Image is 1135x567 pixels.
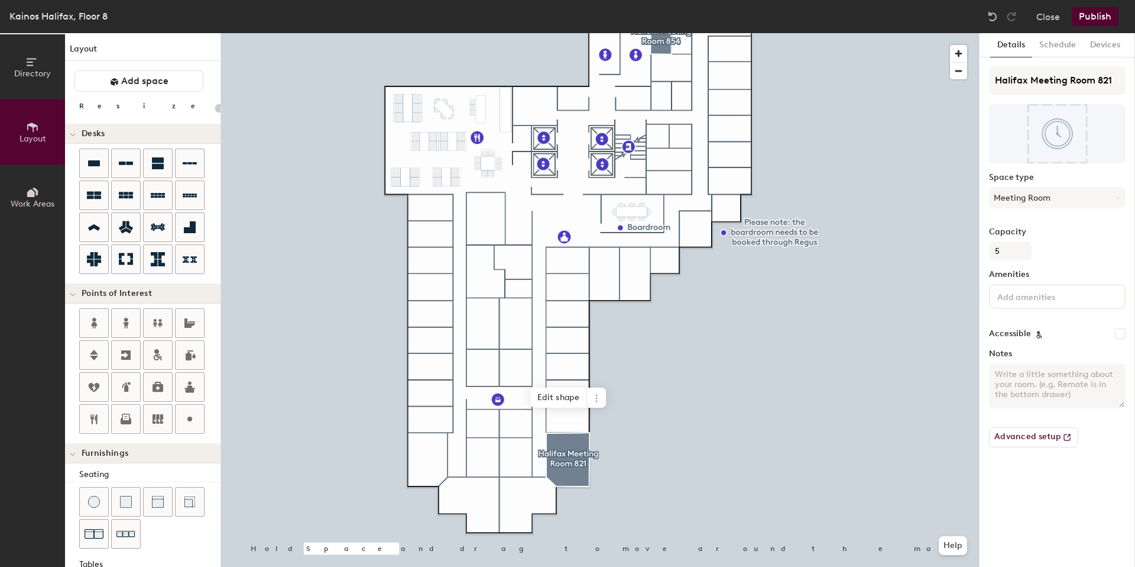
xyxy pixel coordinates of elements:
img: Couch (middle) [152,496,164,508]
label: Notes [989,349,1126,359]
div: Seating [79,468,220,481]
span: Desks [82,129,105,138]
button: Publish [1072,7,1118,26]
button: Details [990,33,1032,57]
span: Layout [20,134,46,144]
span: Directory [14,69,51,79]
span: Points of Interest [82,289,152,298]
button: Devices [1083,33,1127,57]
label: Accessible [989,329,1031,339]
button: Couch (corner) [175,487,205,517]
button: Couch (middle) [143,487,173,517]
label: Capacity [989,227,1126,237]
button: Help [939,536,967,555]
button: Cushion [111,487,141,517]
div: Kainos Halifax, Floor 8 [9,9,108,24]
button: Close [1036,7,1060,26]
span: Work Areas [11,199,54,209]
span: Add space [121,75,168,87]
h1: Layout [65,43,220,61]
button: Meeting Room [989,187,1126,208]
button: Advanced setup [989,427,1078,447]
img: Couch (x3) [116,525,135,543]
span: Furnishings [82,449,128,458]
button: Couch (x3) [111,519,141,549]
label: Space type [989,173,1126,182]
div: Resize [79,101,210,111]
img: Stool [88,496,100,508]
button: Add space [74,70,203,92]
img: Couch (x2) [85,524,103,543]
input: Add amenities [995,289,1101,303]
img: Undo [987,11,998,22]
label: Amenities [989,270,1126,279]
img: Redo [1006,11,1017,22]
button: Couch (x2) [79,519,109,549]
span: Edit shape [530,388,587,408]
button: Stool [79,487,109,517]
img: Cushion [120,496,132,508]
img: The space named Halifax Meeting Room 821 [989,104,1126,163]
img: Couch (corner) [184,496,196,508]
button: Schedule [1032,33,1083,57]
